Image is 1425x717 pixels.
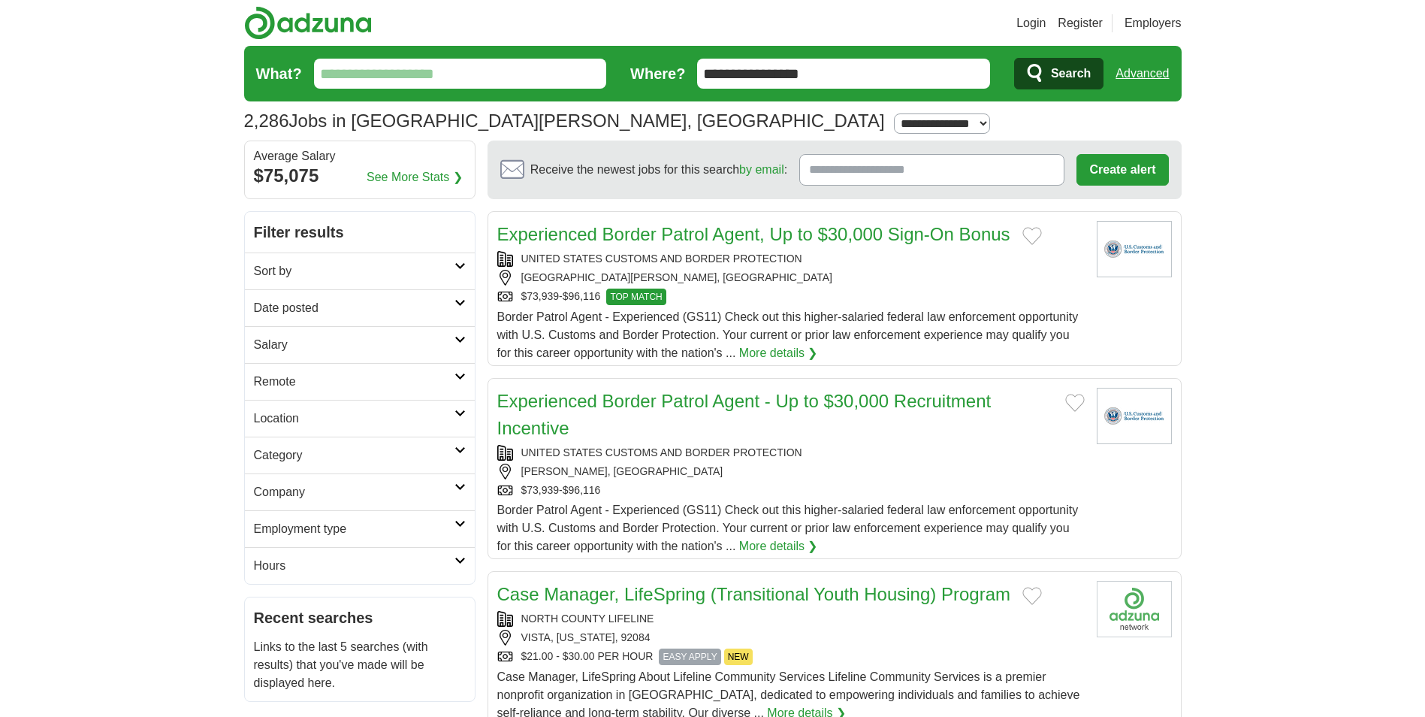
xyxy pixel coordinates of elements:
[254,336,454,354] h2: Salary
[245,212,475,253] h2: Filter results
[1058,14,1103,32] a: Register
[254,162,466,189] div: $75,075
[606,289,666,305] span: TOP MATCH
[739,537,818,555] a: More details ❯
[245,437,475,473] a: Category
[1016,14,1046,32] a: Login
[367,168,463,186] a: See More Stats ❯
[739,344,818,362] a: More details ❯
[497,289,1085,305] div: $73,939-$96,116
[254,557,454,575] h2: Hours
[254,410,454,428] h2: Location
[1014,58,1103,89] button: Search
[254,638,466,692] p: Links to the last 5 searches (with results) that you've made will be displayed here.
[254,150,466,162] div: Average Salary
[1022,227,1042,245] button: Add to favorite jobs
[254,607,466,629] h2: Recent searches
[1076,154,1168,186] button: Create alert
[1065,394,1085,412] button: Add to favorite jobs
[254,299,454,317] h2: Date posted
[497,504,1079,552] span: Border Patrol Agent - Experienced (GS11) Check out this higher-salaried federal law enforcement o...
[245,253,475,289] a: Sort by
[254,262,454,280] h2: Sort by
[497,649,1085,665] div: $21.00 - $30.00 PER HOUR
[1125,14,1182,32] a: Employers
[245,326,475,363] a: Salary
[497,270,1085,286] div: [GEOGRAPHIC_DATA][PERSON_NAME], [GEOGRAPHIC_DATA]
[521,446,802,458] a: UNITED STATES CUSTOMS AND BORDER PROTECTION
[1022,587,1042,605] button: Add to favorite jobs
[497,224,1010,244] a: Experienced Border Patrol Agent, Up to $30,000 Sign-On Bonus
[497,391,992,438] a: Experienced Border Patrol Agent - Up to $30,000 Recruitment Incentive
[245,473,475,510] a: Company
[254,520,454,538] h2: Employment type
[521,253,802,265] a: UNITED STATES CUSTOMS AND BORDER PROTECTION
[245,363,475,400] a: Remote
[245,400,475,437] a: Location
[244,6,372,40] img: Adzuna logo
[244,107,289,135] span: 2,286
[254,446,454,464] h2: Category
[1116,59,1169,89] a: Advanced
[724,649,753,665] span: NEW
[497,630,1085,646] div: VISTA, [US_STATE], 92084
[739,163,784,176] a: by email
[256,62,302,85] label: What?
[245,510,475,547] a: Employment type
[254,483,454,501] h2: Company
[245,547,475,584] a: Hours
[1097,388,1172,444] img: U.S. Customs and Border Protection logo
[630,62,685,85] label: Where?
[245,289,475,326] a: Date posted
[497,464,1085,480] div: [PERSON_NAME], [GEOGRAPHIC_DATA]
[497,611,1085,627] div: NORTH COUNTY LIFELINE
[497,584,1010,604] a: Case Manager, LifeSpring (Transitional Youth Housing) Program
[497,310,1079,359] span: Border Patrol Agent - Experienced (GS11) Check out this higher-salaried federal law enforcement o...
[1097,581,1172,637] img: Company logo
[244,110,885,131] h1: Jobs in [GEOGRAPHIC_DATA][PERSON_NAME], [GEOGRAPHIC_DATA]
[497,483,1085,498] div: $73,939-$96,116
[659,649,720,665] span: EASY APPLY
[530,161,787,179] span: Receive the newest jobs for this search :
[254,373,454,391] h2: Remote
[1097,221,1172,277] img: U.S. Customs and Border Protection logo
[1051,59,1091,89] span: Search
